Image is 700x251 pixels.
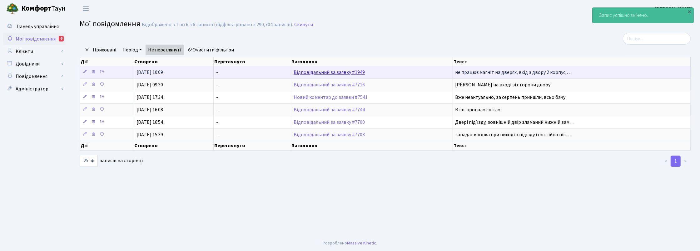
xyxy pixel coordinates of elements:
th: Заголовок [291,141,453,150]
th: Текст [453,57,691,66]
span: - [216,81,218,88]
a: Відповідальний за заявку #1949 [294,69,365,76]
span: - [216,94,218,101]
div: Запис успішно змінено. [593,8,693,23]
a: Відповідальний за заявку #7703 [294,131,365,138]
span: - [216,69,218,76]
a: 1 [671,156,681,167]
span: [DATE] 15:39 [137,131,163,138]
a: [PERSON_NAME] [655,5,693,12]
a: Новий коментар до заявки #7541 [294,94,368,101]
span: [DATE] 16:08 [137,106,163,113]
a: Мої повідомлення6 [3,33,66,45]
span: Таун [21,3,66,14]
th: Дії [80,141,134,150]
th: Текст [453,141,691,150]
a: Не переглянуті [146,45,184,55]
span: [DATE] 17:34 [137,94,163,101]
a: Massive Kinetic [347,240,376,246]
span: Вже неактуально, за серпень прийшли, всьо бачу [455,94,566,101]
th: Заголовок [291,57,453,66]
a: Період [120,45,144,55]
a: Адміністратор [3,83,66,95]
a: Клієнти [3,45,66,58]
span: [DATE] 16:54 [137,119,163,126]
span: - [216,131,218,138]
div: Розроблено . [323,240,377,247]
div: Відображено з 1 по 6 з 6 записів (відфільтровано з 290,704 записів). [142,22,293,28]
img: logo.png [6,2,19,15]
span: не працює магніт на дверях, вхід з двору 2 корпус,… [455,69,572,76]
span: Панель управління [17,23,59,30]
a: Відповідальний за заявку #7716 [294,81,365,88]
span: Двері підʼїзду, зовнішній двір зламаний нижній зам… [455,119,575,126]
a: Очистити фільтри [185,45,236,55]
span: [DATE] 09:30 [137,81,163,88]
span: [DATE] 10:09 [137,69,163,76]
th: Створено [134,57,214,66]
select: записів на сторінці [80,155,98,167]
span: - [216,106,218,113]
th: Створено [134,141,214,150]
span: Мої повідомлення [16,36,56,42]
a: Скинути [294,22,313,28]
div: 6 [59,36,64,41]
a: Панель управління [3,20,66,33]
th: Дії [80,57,134,66]
button: Переключити навігацію [78,3,94,14]
a: Відповідальний за заявку #7700 [294,119,365,126]
div: × [687,8,693,15]
span: - [216,119,218,126]
span: Мої повідомлення [80,18,140,29]
th: Переглянуто [214,141,291,150]
a: Довідники [3,58,66,70]
span: В кв. пропало світло [455,106,501,113]
label: записів на сторінці [80,155,143,167]
input: Пошук... [623,33,691,45]
a: Приховані [90,45,119,55]
a: Відповідальний за заявку #7744 [294,106,365,113]
a: Повідомлення [3,70,66,83]
span: [PERSON_NAME] на вході зі сторони двору [455,81,551,88]
b: Комфорт [21,3,51,13]
span: западає кнопка при виході з підїзду і постійно пік… [455,131,571,138]
th: Переглянуто [214,57,291,66]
